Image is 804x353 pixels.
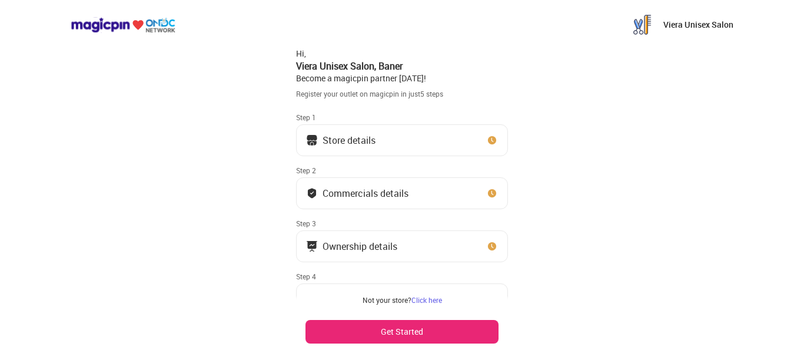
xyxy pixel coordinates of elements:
[296,60,508,72] div: Viera Unisex Salon , Baner
[296,124,508,156] button: Store details
[411,295,442,305] a: Click here
[663,19,733,31] p: Viera Unisex Salon
[323,137,376,143] div: Store details
[363,295,411,305] span: Not your store?
[305,320,499,344] button: Get Started
[296,230,508,262] button: Ownership details
[296,283,508,315] button: Bank Details
[486,240,498,252] img: clock_icon_new.67dbf243.svg
[296,272,508,281] div: Step 4
[306,240,318,252] img: commercials_icon.983f7837.svg
[296,219,508,228] div: Step 3
[306,134,318,146] img: storeIcon.9b1f7264.svg
[486,134,498,146] img: clock_icon_new.67dbf243.svg
[306,187,318,199] img: bank_details_tick.fdc3558c.svg
[296,113,508,122] div: Step 1
[630,13,654,37] img: bw_xX0sJp4QnnUQd6Tb7eyzPr3_CXVRI74O9bB8UmVCCC3mSVTEo_oqYDUTGehJpCehqD_faC2JJfTyTeX4--IwoIyY
[296,48,508,84] div: Hi, Become a magicpin partner [DATE]!
[296,177,508,209] button: Commercials details
[323,243,397,249] div: Ownership details
[296,89,508,99] div: Register your outlet on magicpin in just 5 steps
[71,17,175,33] img: ondc-logo-new-small.8a59708e.svg
[323,190,408,196] div: Commercials details
[486,187,498,199] img: clock_icon_new.67dbf243.svg
[296,166,508,175] div: Step 2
